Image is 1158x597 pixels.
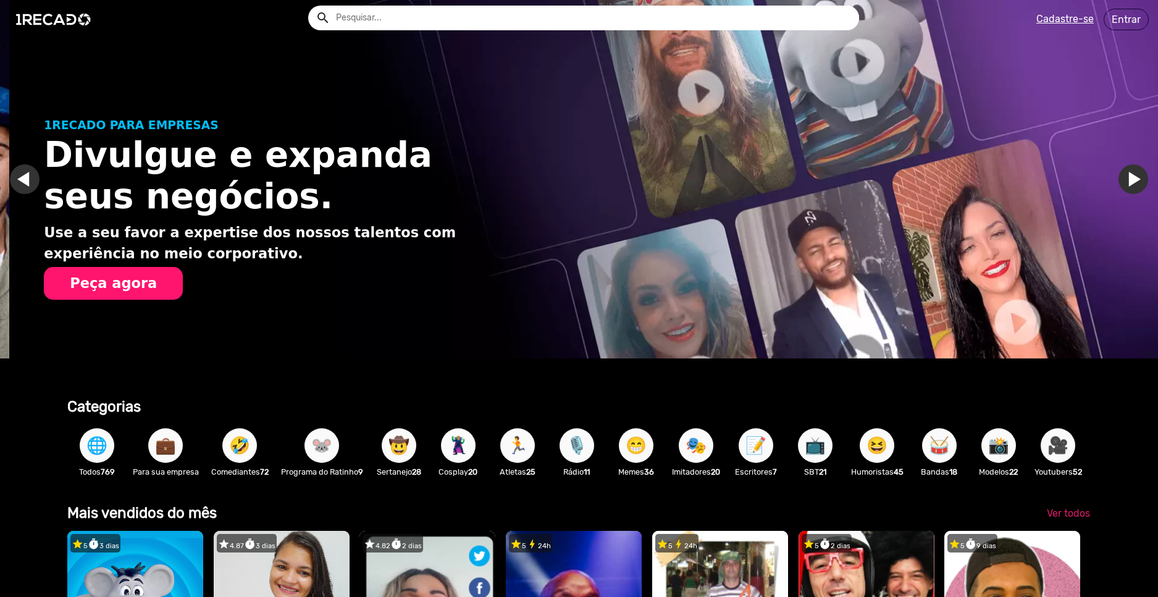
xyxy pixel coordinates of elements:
[792,466,839,478] p: SBT
[155,428,176,463] span: 💼
[851,466,904,478] p: Humoristas
[358,467,363,476] b: 9
[441,428,476,463] button: 🦹🏼‍♀️
[44,222,507,265] p: Use a seu favor a expertise dos nossos talentos com experiência no meio corporativo.
[819,467,826,476] b: 21
[866,428,887,463] span: 😆
[975,466,1022,478] p: Modelos
[560,428,594,463] button: 🎙️
[101,467,115,476] b: 769
[732,466,779,478] p: Escritores
[1128,164,1157,194] a: Ir para o próximo slide
[80,428,114,463] button: 🌐
[412,467,421,476] b: 28
[281,466,363,478] p: Programa do Ratinho
[435,466,482,478] p: Cosplay
[500,428,535,463] button: 🏃
[260,467,269,476] b: 72
[1073,467,1082,476] b: 52
[860,428,894,463] button: 😆
[711,467,720,476] b: 20
[1104,9,1149,30] a: Entrar
[626,428,647,463] span: 😁
[526,467,535,476] b: 25
[619,428,653,463] button: 😁
[805,428,826,463] span: 📺
[1047,428,1068,463] span: 🎥
[686,428,707,463] span: 🎭
[739,428,773,463] button: 📝
[1009,467,1018,476] b: 22
[67,398,141,415] b: Categorias
[448,428,469,463] span: 🦹🏼‍♀️
[211,466,269,478] p: Comediantes
[613,466,660,478] p: Memes
[679,428,713,463] button: 🎭
[222,428,257,463] button: 🤣
[44,134,507,218] h1: Divulgue e expanda seus negócios.
[1036,13,1094,25] u: Cadastre-se
[916,466,963,478] p: Bandas
[894,467,904,476] b: 45
[672,466,720,478] p: Imitadores
[73,466,120,478] p: Todos
[468,467,477,476] b: 20
[1047,507,1090,519] span: Ver todos
[133,466,199,478] p: Para sua empresa
[148,428,183,463] button: 💼
[388,428,409,463] span: 🤠
[584,467,590,476] b: 11
[86,428,107,463] span: 🌐
[798,428,833,463] button: 📺
[949,467,957,476] b: 18
[311,6,333,28] button: Example home icon
[553,466,600,478] p: Rádio
[773,467,777,476] b: 7
[929,428,950,463] span: 🥁
[316,11,330,25] mat-icon: Example home icon
[67,504,217,522] b: Mais vendidos do mês
[229,428,250,463] span: 🤣
[376,466,422,478] p: Sertanejo
[311,428,332,463] span: 🐭
[644,467,654,476] b: 36
[988,428,1009,463] span: 📸
[382,428,416,463] button: 🤠
[1034,466,1082,478] p: Youtubers
[494,466,541,478] p: Atletas
[507,428,528,463] span: 🏃
[19,164,49,194] a: Ir para o slide anterior
[327,6,860,30] input: Pesquisar...
[44,267,183,300] button: Peça agora
[745,428,766,463] span: 📝
[304,428,339,463] button: 🐭
[44,117,507,134] p: 1RECADO PARA EMPRESAS
[922,428,957,463] button: 🥁
[566,428,587,463] span: 🎙️
[1041,428,1075,463] button: 🎥
[981,428,1016,463] button: 📸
